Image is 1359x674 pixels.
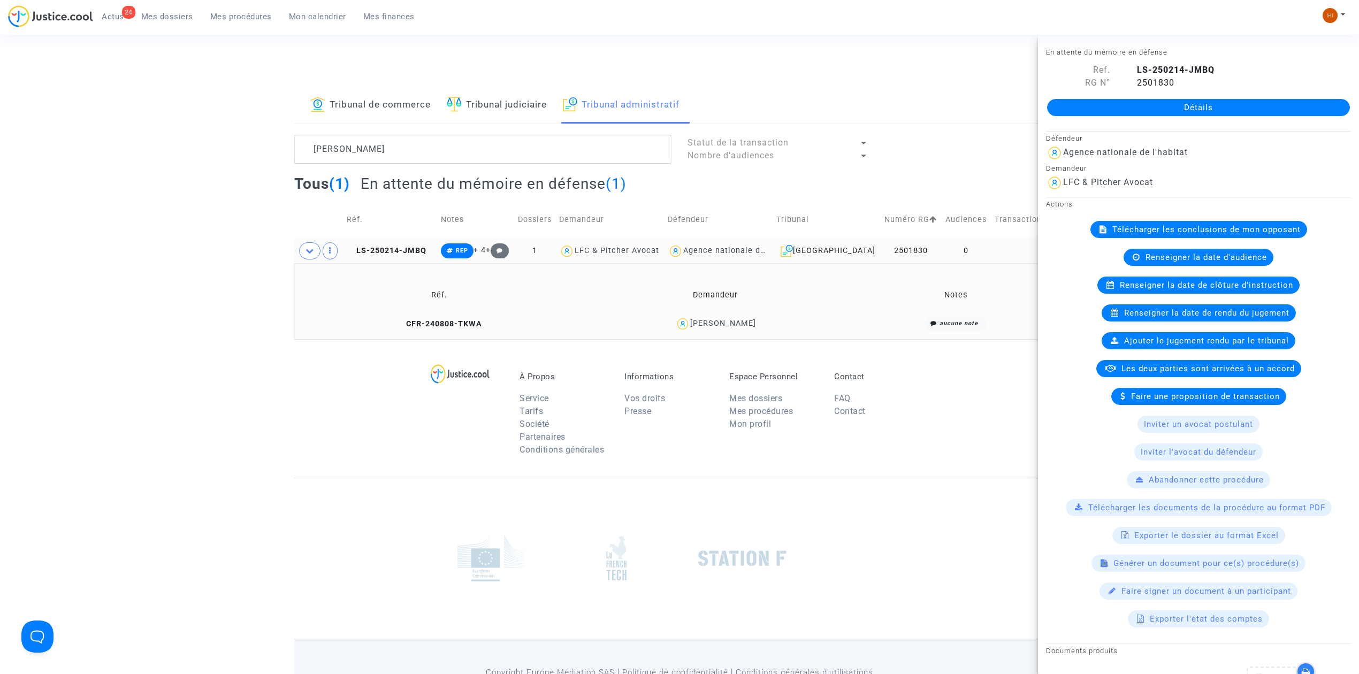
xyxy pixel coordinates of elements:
p: Espace Personnel [729,372,818,381]
p: Contact [834,372,923,381]
td: 1 [514,239,555,263]
p: À Propos [520,372,608,381]
span: 2501830 [1126,78,1174,88]
span: Abandonner cette procédure [1149,475,1264,485]
span: Statut de la transaction [688,137,789,148]
td: Numéro RG [881,201,942,239]
img: icon-archive.svg [781,244,793,257]
img: french_tech.png [606,535,627,581]
span: Inviter l'avocat du défendeur [1141,447,1256,457]
h2: En attente du mémoire en défense [361,174,627,193]
td: 2501830 [881,239,942,263]
a: Société [520,419,549,429]
a: Tribunal administratif [563,87,679,124]
span: Mes finances [363,12,415,21]
img: logo-lg.svg [431,364,490,384]
a: Mes procédures [729,406,793,416]
span: Ajouter le jugement rendu par le tribunal [1124,336,1289,346]
td: Dossiers [514,201,555,239]
a: Vos droits [624,393,665,403]
iframe: Help Scout Beacon - Open [21,621,54,653]
div: LFC & Pitcher Avocat [575,246,659,255]
b: LS-250214-JMBQ [1137,65,1215,75]
span: Actus [102,12,124,21]
i: aucune note [940,320,978,327]
td: Défendeur [664,201,773,239]
a: Mon profil [729,419,771,429]
small: Défendeur [1046,134,1082,142]
img: icon-user.svg [668,243,683,259]
img: jc-logo.svg [8,5,93,27]
a: Mes dossiers [133,9,202,25]
small: Demandeur [1046,164,1087,172]
img: fc99b196863ffcca57bb8fe2645aafd9 [1323,8,1338,23]
a: Mes finances [355,9,423,25]
span: Exporter le dossier au format Excel [1134,531,1279,540]
a: FAQ [834,393,851,403]
img: icon-user.svg [1046,174,1063,192]
span: (1) [329,175,350,193]
div: 24 [122,6,135,19]
a: Tarifs [520,406,543,416]
a: Contact [834,406,866,416]
img: icon-archive.svg [563,97,577,112]
small: Actions [1046,200,1073,208]
img: icon-banque.svg [310,97,325,112]
span: Télécharger les documents de la procédure au format PDF [1088,503,1325,512]
span: Mes procédures [210,12,272,21]
span: Exporter l'état des comptes [1150,614,1263,624]
td: Réf. [298,278,581,312]
a: Tribunal de commerce [310,87,431,124]
h2: Tous [294,174,350,193]
span: Renseigner la date d'audience [1146,252,1267,262]
a: Tribunal judiciaire [447,87,547,124]
a: Conditions générales [520,445,604,455]
a: Service [520,393,549,403]
img: icon-user.svg [675,316,691,332]
span: Nombre d'audiences [688,150,774,160]
img: icon-user.svg [559,243,575,259]
div: [PERSON_NAME] [690,319,756,328]
span: + 4 [474,246,486,255]
span: Faire une proposition de transaction [1131,392,1280,401]
small: Documents produits [1046,647,1118,655]
td: Demandeur [581,278,851,312]
td: Tribunal [773,201,881,239]
a: 24Actus [93,9,133,25]
div: Ref. [1038,64,1118,76]
span: Renseigner la date de clôture d'instruction [1120,280,1293,290]
a: Détails [1047,99,1350,116]
span: Inviter un avocat postulant [1144,419,1253,429]
img: icon-user.svg [1046,144,1063,162]
img: europe_commision.png [457,535,524,581]
img: icon-faciliter-sm.svg [447,97,462,112]
span: (1) [606,175,627,193]
span: Les deux parties sont arrivées à un accord [1121,364,1295,373]
span: LS-250214-JMBQ [347,246,426,255]
span: REP [456,247,468,254]
a: Presse [624,406,651,416]
div: LFC & Pitcher Avocat [1063,177,1153,187]
img: stationf.png [698,550,787,566]
td: Notes [850,278,1061,312]
small: En attente du mémoire en défense [1046,48,1167,56]
span: Générer un document pour ce(s) procédure(s) [1113,558,1299,568]
td: Transaction [991,201,1046,239]
a: Mon calendrier [280,9,355,25]
td: Demandeur [555,201,664,239]
span: Renseigner la date de rendu du jugement [1124,308,1289,318]
div: [GEOGRAPHIC_DATA] [776,244,877,257]
a: Mes procédures [202,9,280,25]
span: Télécharger les conclusions de mon opposant [1112,225,1301,234]
td: Réf. [343,201,437,239]
span: CFR-240808-TKWA [396,319,482,328]
div: RG N° [1038,76,1118,89]
span: Mon calendrier [289,12,346,21]
td: 0 [942,239,991,263]
p: Informations [624,372,713,381]
div: Agence nationale de l'habitat [1063,147,1188,157]
div: Agence nationale de l'habitat [683,246,801,255]
td: Audiences [942,201,991,239]
a: Partenaires [520,432,566,442]
span: Mes dossiers [141,12,193,21]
